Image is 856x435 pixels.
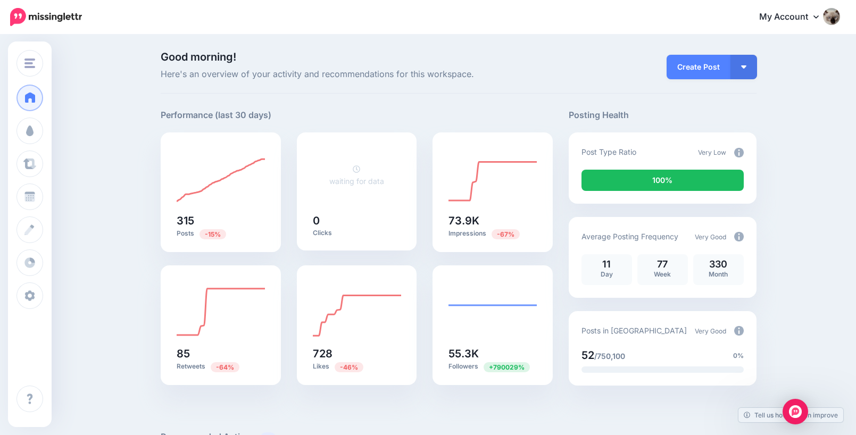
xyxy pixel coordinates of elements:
p: Clicks [313,229,401,237]
h5: Performance (last 30 days) [161,108,271,122]
h5: 85 [177,348,265,359]
span: Good morning! [161,51,236,63]
p: 77 [643,260,683,269]
p: Average Posting Frequency [581,230,678,242]
span: Very Low [698,148,726,156]
span: Very Good [695,327,726,335]
h5: 55.3K [448,348,537,359]
span: Previous period: 1.36K [335,362,363,372]
img: Missinglettr [10,8,82,26]
span: Week [654,270,671,278]
a: Tell us how we can improve [738,408,843,422]
span: 0% [733,350,744,361]
h5: 0 [313,215,401,226]
span: /750,100 [594,352,625,361]
p: Retweets [177,362,265,372]
h5: Posting Health [569,108,757,122]
img: info-circle-grey.png [734,148,744,157]
p: Post Type Ratio [581,146,636,158]
p: Likes [313,362,401,372]
h5: 728 [313,348,401,359]
p: Posts [177,229,265,239]
p: Impressions [448,229,537,239]
span: Previous period: 235 [211,362,239,372]
img: info-circle-grey.png [734,232,744,241]
p: Followers [448,362,537,372]
h5: 315 [177,215,265,226]
span: Very Good [695,233,726,241]
img: menu.png [24,58,35,68]
span: Previous period: 7 [484,362,530,372]
span: Previous period: 225K [492,229,520,239]
div: Open Intercom Messenger [783,399,808,424]
p: Posts in [GEOGRAPHIC_DATA] [581,324,687,337]
span: 52 [581,349,594,362]
a: My Account [749,4,840,30]
a: Create Post [667,55,730,79]
span: Here's an overview of your activity and recommendations for this workspace. [161,68,553,81]
div: 100% of your posts in the last 30 days were manually created (i.e. were not from Drip Campaigns o... [581,170,744,191]
span: Day [601,270,613,278]
img: info-circle-grey.png [734,326,744,336]
p: 330 [699,260,738,269]
span: Month [709,270,728,278]
a: waiting for data [329,164,384,186]
span: Previous period: 372 [200,229,226,239]
img: arrow-down-white.png [741,65,746,69]
p: 11 [587,260,627,269]
h5: 73.9K [448,215,537,226]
